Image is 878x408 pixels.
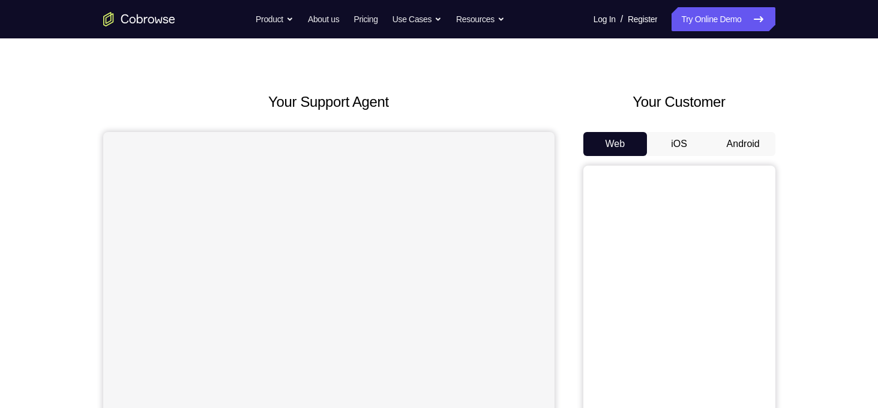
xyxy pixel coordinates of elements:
[256,7,293,31] button: Product
[583,132,648,156] button: Web
[392,7,442,31] button: Use Cases
[308,7,339,31] a: About us
[647,132,711,156] button: iOS
[103,12,175,26] a: Go to the home page
[672,7,775,31] a: Try Online Demo
[621,12,623,26] span: /
[711,132,775,156] button: Android
[456,7,505,31] button: Resources
[594,7,616,31] a: Log In
[628,7,657,31] a: Register
[583,91,775,113] h2: Your Customer
[353,7,377,31] a: Pricing
[103,91,555,113] h2: Your Support Agent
